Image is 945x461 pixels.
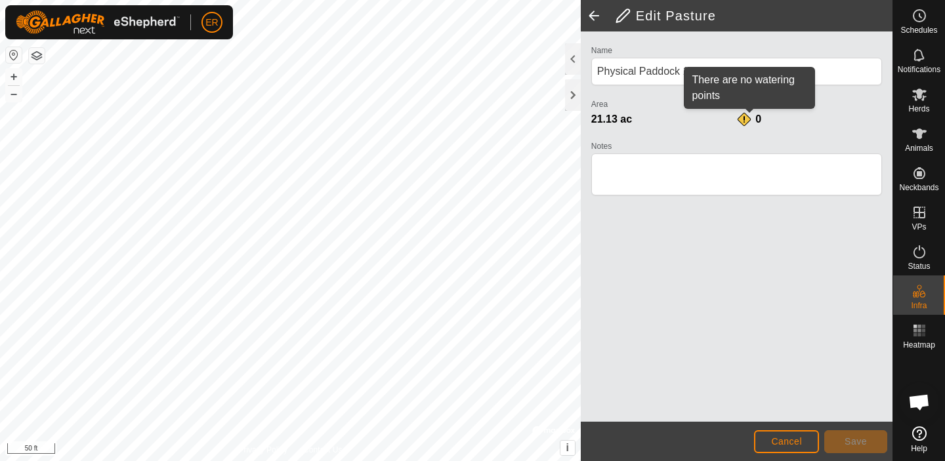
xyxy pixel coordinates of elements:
span: Herds [908,105,929,113]
span: i [566,442,569,453]
button: Save [824,430,887,453]
span: Animals [905,144,933,152]
span: Help [911,445,927,452]
span: Cancel [771,436,802,447]
button: i [560,441,575,455]
label: Name [591,45,882,56]
div: Open chat [900,382,939,422]
span: Schedules [900,26,937,34]
img: Gallagher Logo [16,10,180,34]
label: Notes [591,140,882,152]
button: Reset Map [6,47,22,63]
a: Privacy Policy [238,444,287,456]
span: Notifications [898,66,940,73]
h2: Edit Pasture [615,8,892,24]
span: Save [845,436,867,447]
label: Watering Points [736,98,882,110]
button: Map Layers [29,48,45,64]
span: 21.13 ac [591,113,632,125]
span: Heatmap [903,341,935,349]
label: Area [591,98,737,110]
a: Help [893,421,945,458]
button: Cancel [754,430,819,453]
span: Neckbands [899,184,938,191]
span: 0 [755,113,761,125]
span: Infra [911,302,927,310]
button: + [6,69,22,85]
span: VPs [912,223,926,231]
button: – [6,86,22,102]
a: Contact Us [303,444,342,456]
span: ER [205,16,218,30]
span: Status [908,262,930,270]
